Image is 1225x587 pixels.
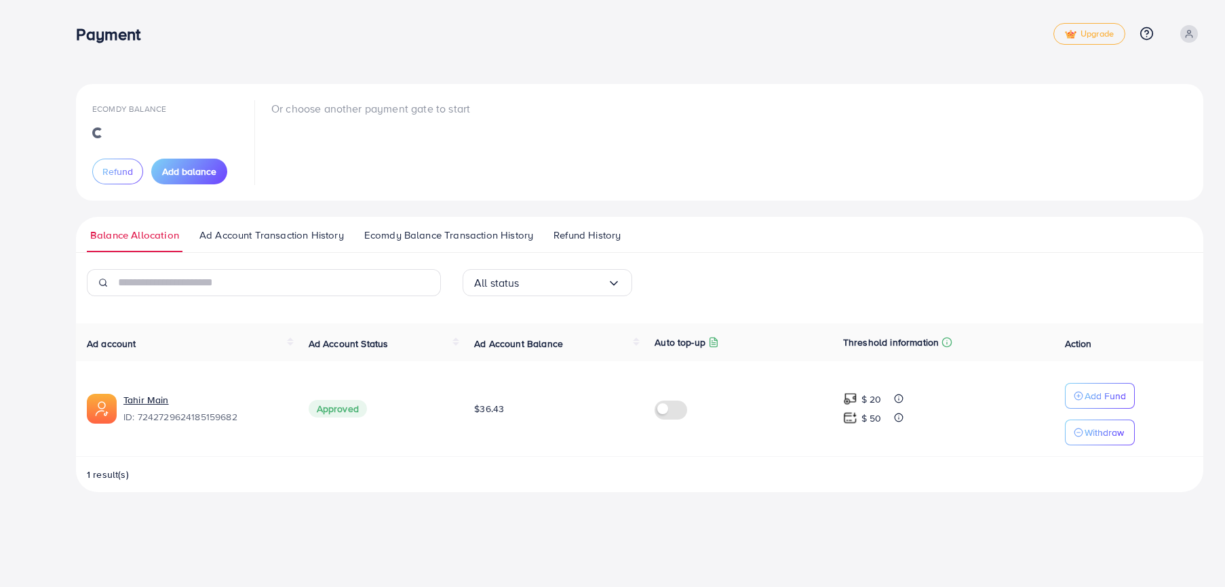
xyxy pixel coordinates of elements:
[843,334,939,350] p: Threshold information
[309,400,367,418] span: Approved
[474,337,563,350] span: Ad Account Balance
[309,337,389,350] span: Ad Account Status
[1065,29,1114,39] span: Upgrade
[463,269,632,296] div: Search for option
[553,228,621,243] span: Refund History
[1065,30,1076,39] img: tick
[520,272,607,293] input: Search for option
[843,411,857,425] img: top-up amount
[271,100,470,117] p: Or choose another payment gate to start
[92,159,143,184] button: Refund
[843,392,857,406] img: top-up amount
[151,159,227,184] button: Add balance
[861,391,882,407] p: $ 20
[87,394,117,424] img: ic-ads-acc.e4c84228.svg
[474,402,504,416] span: $36.43
[162,165,216,178] span: Add balance
[1053,23,1125,45] a: tickUpgrade
[123,393,287,407] a: Tahir Main
[1065,383,1135,409] button: Add Fund
[87,468,129,481] span: 1 result(s)
[655,334,705,350] p: Auto top-up
[87,337,136,350] span: Ad account
[474,272,520,293] span: All status
[1065,337,1092,350] span: Action
[123,410,287,424] span: ID: 7242729624185159682
[1065,420,1135,445] button: Withdraw
[1085,424,1124,441] p: Withdraw
[90,228,179,243] span: Balance Allocation
[1085,388,1126,404] p: Add Fund
[92,103,166,115] span: Ecomdy Balance
[76,24,151,44] h3: Payment
[861,410,882,426] p: $ 50
[102,165,133,178] span: Refund
[123,393,287,424] div: <span class='underline'>Tahir Main</span></br>7242729624185159682
[364,228,533,243] span: Ecomdy Balance Transaction History
[199,228,344,243] span: Ad Account Transaction History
